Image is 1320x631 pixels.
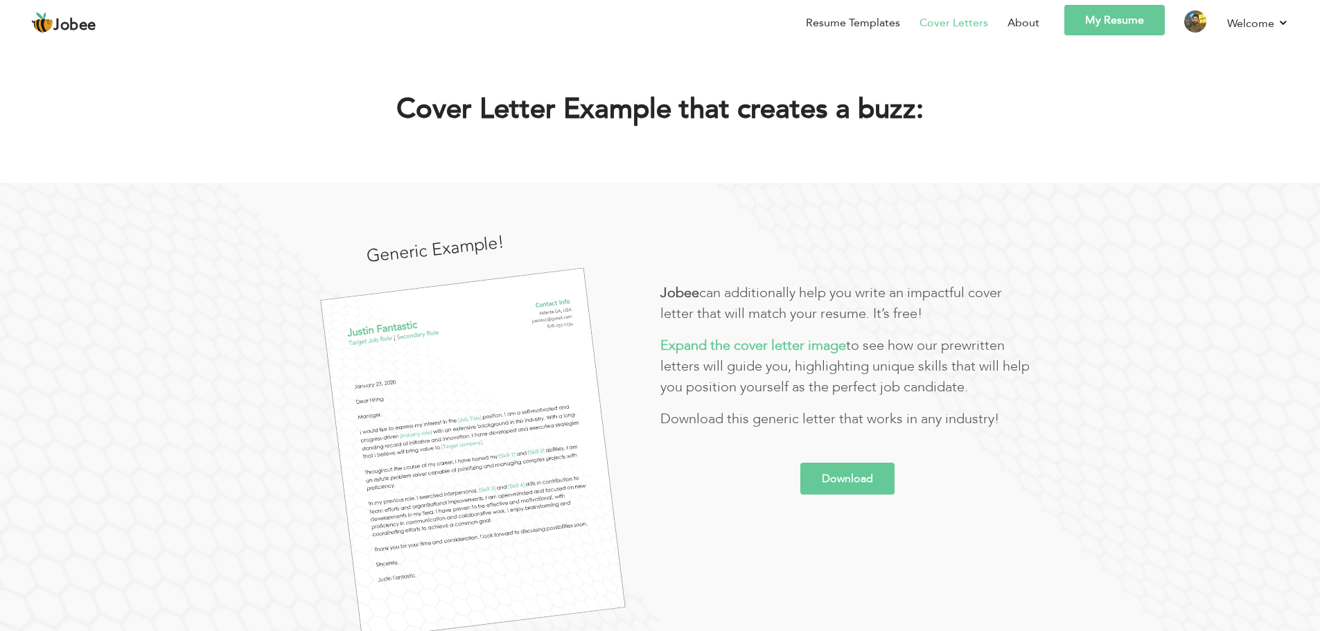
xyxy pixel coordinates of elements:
a: My Resume [1064,5,1165,35]
span: Jobee [53,18,96,33]
p: Download this generic letter that works in any industry! [660,409,1035,429]
b: Jobee [660,283,699,302]
a: Jobee [31,12,96,34]
a: Welcome [1227,15,1289,32]
a: About [1007,15,1039,31]
a: Cover Letters [919,15,988,31]
a: Resume Templates [806,15,900,31]
p: can additionally help you write an impactful cover letter that will match your resume. It’s free! [660,283,1035,324]
img: Profile Img [1184,10,1206,33]
span: Generic Example! [367,242,504,257]
b: Expand the cover letter image [660,336,846,355]
a: Download [800,463,895,495]
p: to see how our prewritten letters will guide you, highlighting unique skills that will help you p... [660,335,1035,398]
img: jobee.io [31,12,53,34]
h1: Cover Letter Example that creates a buzz: [33,91,1287,127]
